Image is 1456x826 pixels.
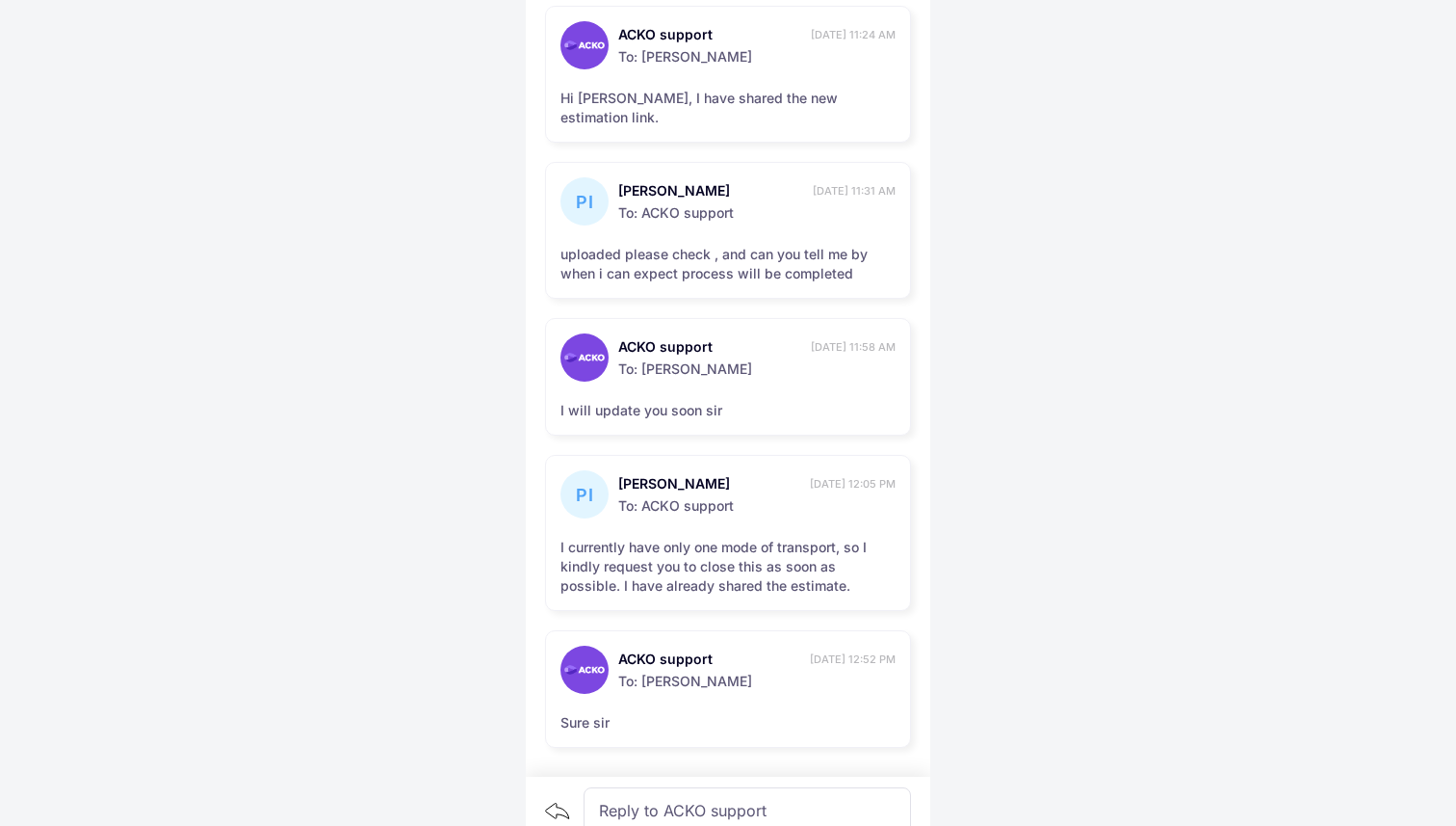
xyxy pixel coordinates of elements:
img: horizontal-gradient-white-text.png [564,665,605,675]
span: To: [PERSON_NAME] [618,44,896,67]
div: uploaded please check , and can you tell me by when i can expect process will be completed [560,245,896,283]
img: horizontal-gradient-white-text.png [564,353,605,362]
span: ACKO support [618,650,805,669]
span: [DATE] 11:24 AM [811,27,896,42]
span: [PERSON_NAME] [618,181,808,200]
div: Pi [560,470,609,519]
span: [DATE] 11:31 AM [813,183,896,199]
span: ACKO support [618,337,806,357]
div: I will update you soon sir [560,401,896,420]
div: I currently have only one mode of transport, so I kindly request you to close this as soon as pos... [560,538,896,596]
span: To: [PERSON_NAME] [618,357,896,379]
span: [DATE] 11:58 AM [811,339,896,355]
span: To: [PERSON_NAME] [618,669,896,691]
span: ACKO support [618,25,806,44]
div: Hi [PERSON_NAME], I have shared the new estimation link. [560,89,896,127]
span: [DATE] 12:05 PM [810,476,896,492]
span: To: ACKO support [618,200,896,223]
img: horizontal-gradient-white-text.png [564,40,605,50]
div: Sure sir [560,713,896,733]
span: [DATE] 12:52 PM [810,652,896,667]
span: [PERSON_NAME] [618,474,805,493]
div: Pi [560,177,609,226]
span: To: ACKO support [618,493,896,516]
